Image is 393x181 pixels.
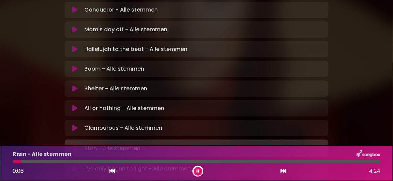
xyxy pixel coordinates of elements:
p: Risin - Alle stemmen [84,144,150,153]
p: Hallelujah to the beat - Alle stemmen [84,45,187,53]
p: Glamourous - Alle stemmen [84,124,162,132]
img: waveform4.gif [140,144,150,153]
p: Boom - Alle stemmen [84,65,144,73]
p: Risin - Alle stemmen [13,150,71,158]
p: Mom's day off - Alle stemmen [84,25,167,34]
p: Shelter - Alle stemmen [84,85,147,93]
span: 4:24 [369,167,380,175]
p: Conqueror - Alle stemmen [84,6,158,14]
img: songbox-logo-white.png [357,150,380,159]
span: 0:06 [13,167,24,175]
p: All or nothing - Alle stemmen [84,104,164,112]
